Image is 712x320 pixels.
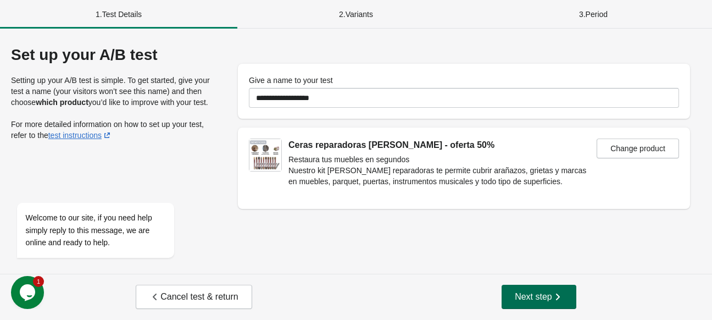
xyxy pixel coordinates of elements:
[610,144,665,153] span: Change product
[11,75,216,108] p: Setting up your A/B test is simple. To get started, give your test a name (your visitors won’t se...
[249,75,333,86] label: Give a name to your test
[15,110,141,144] span: Welcome to our site, if you need help simply reply to this message, we are online and ready to help.
[515,291,563,302] span: Next step
[11,103,209,271] iframe: chat widget
[502,285,576,309] button: Next step
[136,285,252,309] button: Cancel test & return
[11,46,216,64] div: Set up your A/B test
[11,276,46,309] iframe: chat widget
[149,291,238,302] span: Cancel test & return
[36,98,88,107] strong: which product
[288,139,597,152] div: Ceras reparadoras [PERSON_NAME] - oferta 50%
[597,139,679,158] button: Change product
[288,154,597,198] p: Restaura tus muebles en segundos Nuestro kit [PERSON_NAME] reparadoras te permite cubrir arañazos...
